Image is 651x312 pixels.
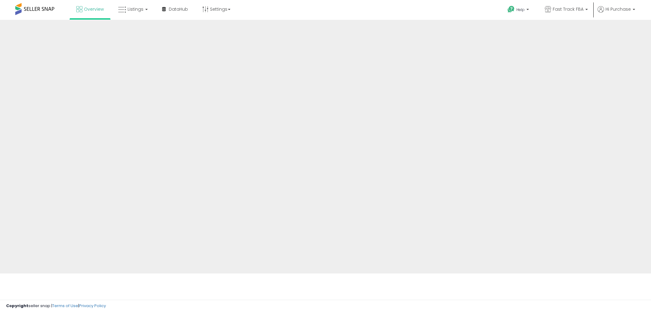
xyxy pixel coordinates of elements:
span: Listings [128,6,143,12]
span: Overview [84,6,104,12]
a: Help [503,1,535,20]
span: Hi Purchase [606,6,631,12]
span: Help [516,7,525,12]
span: Fast Track FBA [553,6,584,12]
i: Get Help [507,6,515,13]
span: DataHub [169,6,188,12]
a: Hi Purchase [598,6,635,20]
